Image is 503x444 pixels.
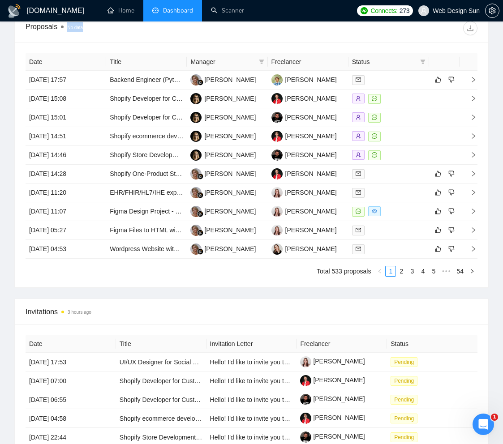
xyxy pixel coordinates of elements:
td: UI/UX Designer for Social Media Mobile Application [116,353,206,371]
span: mail [356,190,361,195]
th: Status [387,335,477,353]
th: Invitation Letter [206,335,297,353]
img: gigradar-bm.png [197,173,203,179]
a: 4 [418,266,428,276]
li: 4 [417,266,428,277]
th: Date [26,335,116,353]
span: right [463,171,477,177]
span: right [463,152,477,158]
div: [PERSON_NAME] [285,112,337,122]
a: NR[PERSON_NAME] [190,151,256,158]
img: MC [190,168,202,179]
button: dislike [446,225,457,235]
img: NR [190,149,202,161]
div: [PERSON_NAME] [204,244,256,254]
a: 5 [429,266,439,276]
img: NR [190,93,202,104]
a: Shopify Developer for Custom Product Configurator Integration [120,396,294,403]
button: left [374,266,385,277]
td: Shopify Developer for Custom Product Configurator Integration [116,390,206,409]
div: [PERSON_NAME] [285,188,337,197]
a: Shopify Developer for Custom Product Configurator Integration [110,114,284,121]
a: NR[PERSON_NAME] [190,113,256,120]
div: [PERSON_NAME] [204,131,256,141]
span: right [469,269,475,274]
a: MC[PERSON_NAME] [190,245,256,252]
span: filter [418,55,427,68]
button: right [467,266,477,277]
a: [PERSON_NAME] [300,395,365,402]
span: Connects: [370,6,397,16]
th: Freelancer [297,335,387,353]
span: Pending [391,432,417,442]
img: MC [190,187,202,198]
div: [PERSON_NAME] [204,188,256,197]
td: [DATE] 07:00 [26,371,116,390]
img: gigradar-bm.png [197,211,203,217]
a: MC[PERSON_NAME] [190,226,256,233]
img: c1XGIR80b-ujuyfVcW6A3kaqzQZRcZzackAGyi0NecA1iqtpIyJxhaP9vgsW63mpYE [300,431,311,443]
a: MC[PERSON_NAME] [190,170,256,177]
span: mail [356,227,361,233]
span: user-add [356,133,361,139]
a: DS[PERSON_NAME] [271,113,337,120]
img: AL [271,243,283,255]
li: 1 [385,266,396,277]
a: JP[PERSON_NAME] [271,188,337,196]
img: AT [271,168,283,179]
th: Title [116,335,206,353]
img: MC [190,74,202,85]
span: message [372,96,377,101]
span: dislike [448,189,455,196]
a: JP[PERSON_NAME] [271,226,337,233]
td: Shopify Developer for Custom Product Configurator Integration [106,90,187,108]
a: Pending [391,396,421,403]
td: [DATE] 14:51 [26,127,106,146]
span: mail [356,77,361,82]
li: Previous Page [374,266,385,277]
td: [DATE] 17:57 [26,71,106,90]
a: [PERSON_NAME] [300,376,365,384]
a: Shopify ecommerce developemnt [120,415,213,422]
span: 273 [400,6,409,16]
img: c1rlM94zDiz4umbxy82VIoyh5gfdYSfjqZlQ5k6nxFCVSoeVjJM9O3ib3Vp8ivm6kD [300,356,311,367]
span: dislike [448,76,455,83]
a: AT[PERSON_NAME] [271,94,337,102]
span: eye [372,209,377,214]
button: like [433,74,443,85]
span: mail [356,171,361,176]
a: Pending [391,358,421,365]
a: AT[PERSON_NAME] [271,170,337,177]
a: MC[PERSON_NAME] [190,76,256,83]
img: AT [271,131,283,142]
div: [PERSON_NAME] [204,225,256,235]
a: NR[PERSON_NAME] [190,94,256,102]
span: like [435,189,441,196]
td: Wordpress Website with Directory [106,240,187,259]
div: [PERSON_NAME] [204,75,256,85]
span: Manager [190,57,255,67]
a: Figma Files to HTML with Design [110,226,202,234]
td: [DATE] 14:46 [26,146,106,165]
span: mail [356,246,361,252]
span: like [435,170,441,177]
span: setting [486,7,499,14]
a: UI/UX Designer for Social Media Mobile Application [120,359,262,366]
button: like [433,225,443,235]
a: JP[PERSON_NAME] [271,207,337,214]
th: Freelancer [268,53,348,71]
div: [PERSON_NAME] [285,169,337,179]
span: dashboard [152,7,159,13]
a: [PERSON_NAME] [300,414,365,421]
button: dislike [446,74,457,85]
a: Shopify Developer for Custom Product Configurator Integration [110,95,284,102]
img: MC [190,206,202,217]
span: user [421,8,427,14]
span: message [372,152,377,158]
button: dislike [446,168,457,179]
td: [DATE] 15:08 [26,90,106,108]
td: Shopify ecommerce developemnt [106,127,187,146]
a: Shopify ecommerce developemnt [110,132,203,140]
span: 1 [491,414,498,421]
time: 3 hours ago [68,310,91,315]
